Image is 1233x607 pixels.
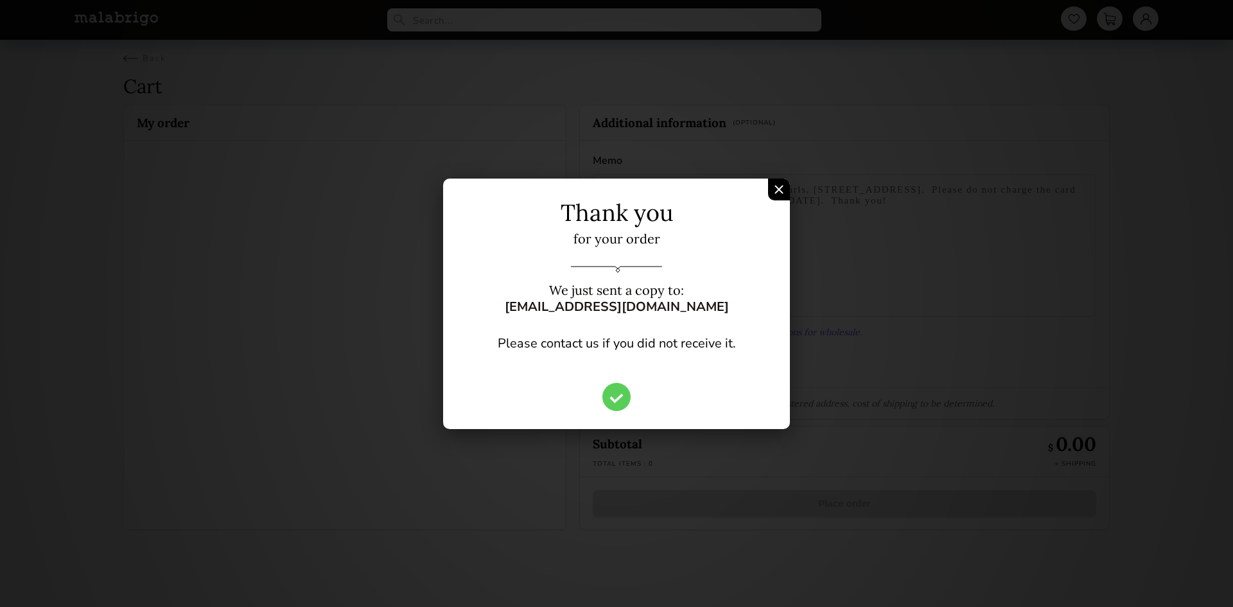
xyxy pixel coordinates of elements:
img: tick-order.1c54294f.svg [609,393,624,403]
p: Thank you [462,198,771,227]
strong: [EMAIL_ADDRESS][DOMAIN_NAME] [462,298,771,315]
p: for your order [462,231,771,247]
p: Please contact us if you did not receive it. [462,335,771,352]
img: order-separator.89fa5524.svg [571,266,662,272]
p: We just sent a copy to: [462,282,771,315]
